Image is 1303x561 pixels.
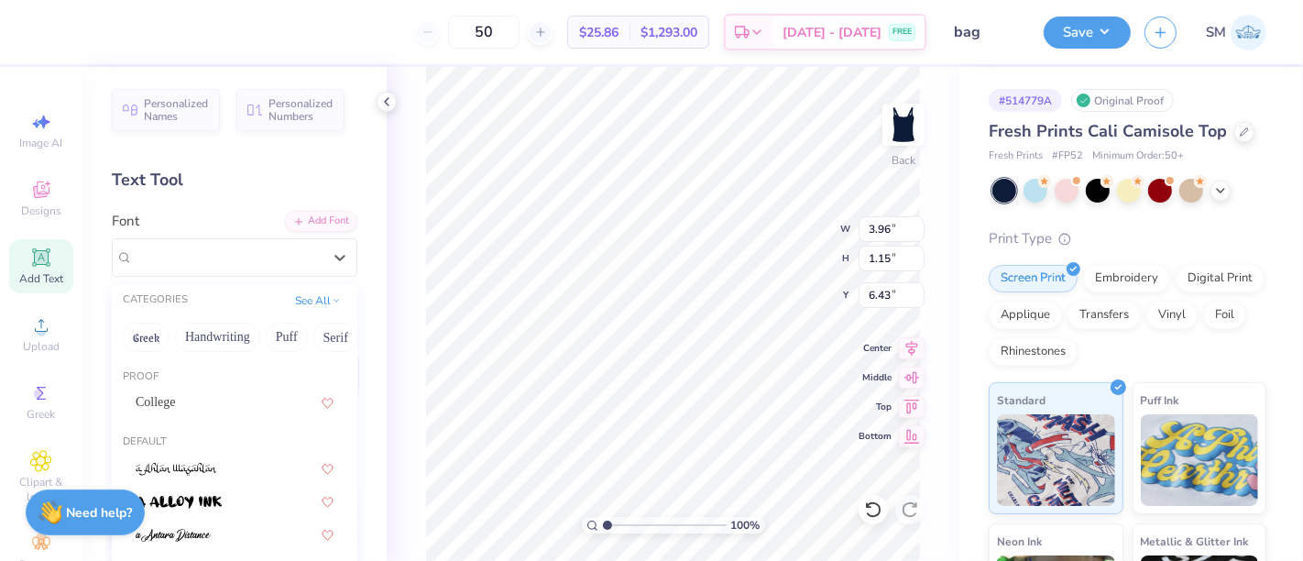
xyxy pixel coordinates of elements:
span: FREE [892,26,912,38]
img: a Antara Distance [136,529,211,542]
span: Center [859,342,892,355]
span: Personalized Numbers [268,97,334,123]
span: # FP52 [1052,148,1083,164]
span: Bottom [859,430,892,443]
div: Original Proof [1071,89,1174,112]
span: $1,293.00 [641,23,697,42]
img: Standard [997,414,1115,506]
div: Proof [112,369,357,385]
div: Transfers [1068,302,1141,329]
div: Back [892,152,915,169]
span: Upload [23,339,60,354]
span: Puff Ink [1141,390,1179,410]
img: a Alloy Ink [136,496,222,509]
button: Greek [123,323,170,352]
strong: Need help? [67,504,133,522]
button: See All [290,291,346,310]
span: Add Text [19,271,63,286]
div: Print Type [989,228,1266,249]
div: Rhinestones [989,338,1078,366]
span: Middle [859,371,892,384]
span: Personalized Names [144,97,209,123]
button: Handwriting [175,323,260,352]
span: Metallic & Glitter Ink [1141,532,1249,551]
input: Untitled Design [940,14,1030,50]
div: Text Tool [112,168,357,192]
img: a Ahlan Wasahlan [136,463,217,476]
input: – – [448,16,520,49]
span: 100 % [731,517,761,533]
div: Digital Print [1176,265,1265,292]
span: Designs [21,203,61,218]
span: Fresh Prints [989,148,1043,164]
button: Serif [313,323,358,352]
div: Screen Print [989,265,1078,292]
div: Embroidery [1083,265,1170,292]
span: College [136,392,176,412]
span: SM [1206,22,1226,43]
div: Default [112,434,357,450]
span: Standard [997,390,1046,410]
div: Vinyl [1146,302,1198,329]
span: Greek [27,407,56,422]
a: SM [1206,15,1266,50]
div: Foil [1203,302,1246,329]
span: Image AI [20,136,63,150]
div: CATEGORIES [123,292,188,308]
span: $25.86 [579,23,619,42]
span: Minimum Order: 50 + [1092,148,1184,164]
div: Applique [989,302,1062,329]
button: Puff [266,323,308,352]
span: Fresh Prints Cali Camisole Top [989,120,1227,142]
label: Font [112,211,139,232]
div: # 514779A [989,89,1062,112]
div: Add Font [285,211,357,232]
span: Neon Ink [997,532,1042,551]
button: Save [1044,16,1131,49]
img: Puff Ink [1141,414,1259,506]
span: Top [859,401,892,413]
span: [DATE] - [DATE] [783,23,881,42]
img: Back [885,106,922,143]
img: Shruthi Mohan [1231,15,1266,50]
span: Clipart & logos [9,475,73,504]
